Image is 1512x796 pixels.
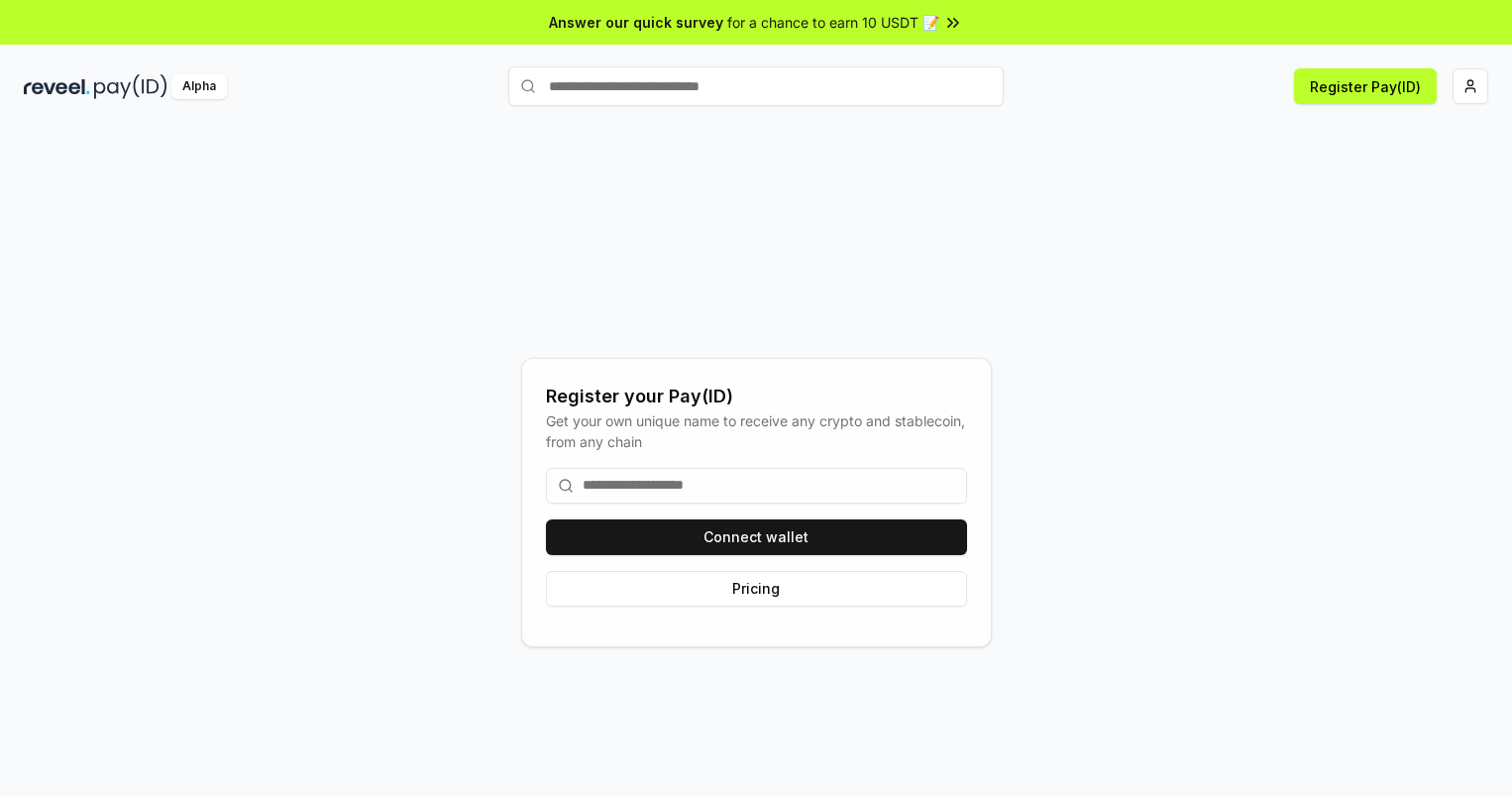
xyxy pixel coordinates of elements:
button: Connect wallet [546,519,967,555]
button: Register Pay(ID) [1294,68,1437,104]
div: Alpha [171,74,227,99]
div: Register your Pay(ID) [546,383,967,410]
img: reveel_dark [24,74,90,99]
button: Pricing [546,571,967,607]
img: pay_id [94,74,167,99]
span: for a chance to earn 10 USDT 📝 [727,12,939,33]
span: Answer our quick survey [549,12,723,33]
div: Get your own unique name to receive any crypto and stablecoin, from any chain [546,410,967,452]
